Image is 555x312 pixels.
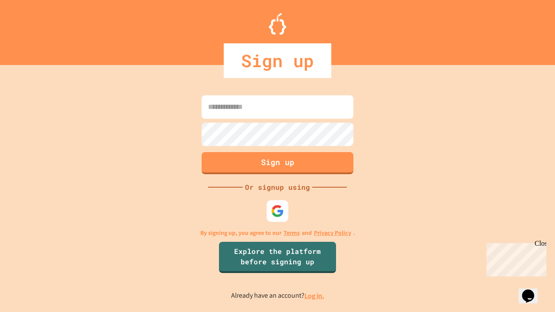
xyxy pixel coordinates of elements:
[224,43,331,78] div: Sign up
[284,228,300,237] a: Terms
[483,240,546,276] iframe: chat widget
[202,152,353,174] button: Sign up
[269,13,286,35] img: Logo.svg
[3,3,60,55] div: Chat with us now!Close
[231,290,324,301] p: Already have an account?
[519,277,546,303] iframe: chat widget
[243,182,312,192] div: Or signup using
[219,242,336,273] a: Explore the platform before signing up
[271,205,284,218] img: google-icon.svg
[314,228,351,237] a: Privacy Policy
[200,228,355,237] p: By signing up, you agree to our and .
[304,291,324,300] a: Log in.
